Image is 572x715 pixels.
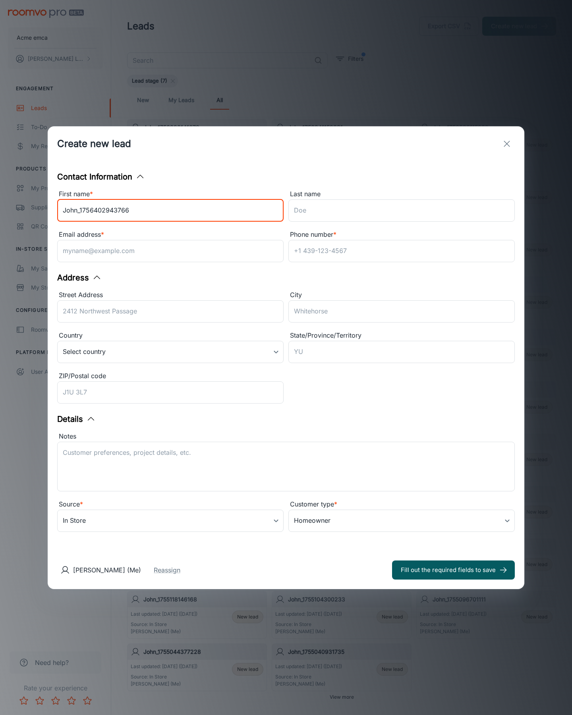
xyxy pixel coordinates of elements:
div: Customer type [288,499,515,510]
input: myname@example.com [57,240,284,262]
button: Contact Information [57,171,145,183]
button: Address [57,272,102,284]
button: exit [499,136,515,152]
input: +1 439-123-4567 [288,240,515,262]
input: Doe [288,199,515,222]
button: Reassign [154,565,180,575]
input: YU [288,341,515,363]
div: Street Address [57,290,284,300]
div: ZIP/Postal code [57,371,284,381]
div: In Store [57,510,284,532]
div: Last name [288,189,515,199]
div: Phone number [288,230,515,240]
div: Select country [57,341,284,363]
div: First name [57,189,284,199]
input: Whitehorse [288,300,515,323]
input: John [57,199,284,222]
div: City [288,290,515,300]
input: 2412 Northwest Passage [57,300,284,323]
div: Source [57,499,284,510]
div: Notes [57,431,515,442]
div: Country [57,330,284,341]
div: Email address [57,230,284,240]
button: Fill out the required fields to save [392,560,515,580]
h1: Create new lead [57,137,131,151]
p: [PERSON_NAME] (Me) [73,565,141,575]
div: State/Province/Territory [288,330,515,341]
input: J1U 3L7 [57,381,284,404]
div: Homeowner [288,510,515,532]
button: Details [57,413,96,425]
